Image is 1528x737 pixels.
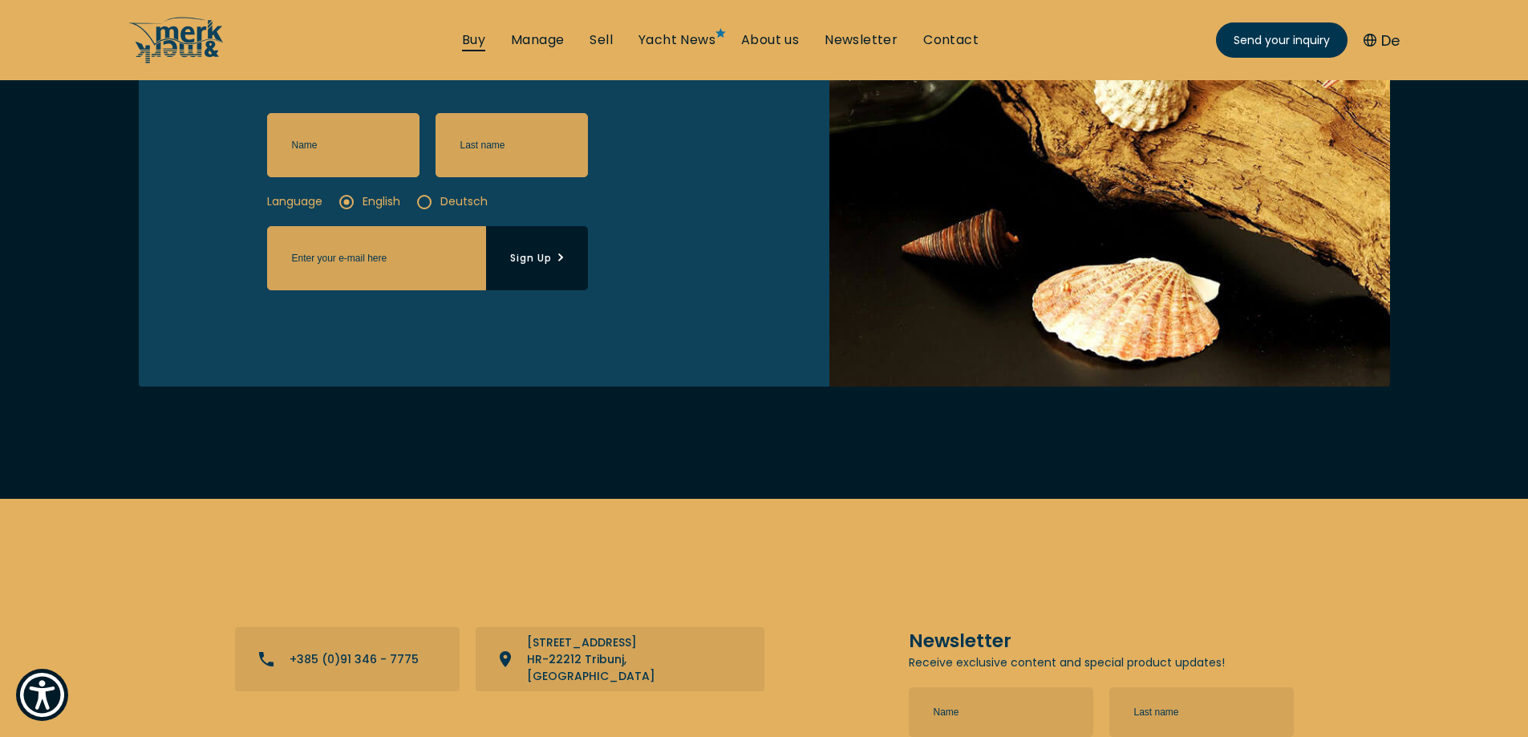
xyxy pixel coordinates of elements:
a: Yacht News [638,31,715,49]
span: Send your inquiry [1234,32,1330,49]
input: Last name [1109,687,1294,737]
input: Name [267,113,419,177]
button: Sign Up [486,226,588,290]
a: Contact [923,31,979,49]
input: Enter your e-mail here [267,226,486,290]
a: Manage [511,31,564,49]
a: Sell [590,31,613,49]
h5: Newsletter [909,627,1294,654]
a: Buy [462,31,485,49]
strong: Language [267,193,322,210]
input: Last name [436,113,588,177]
button: De [1364,30,1400,51]
a: / [128,51,225,69]
p: +385 (0)91 346 - 7775 [290,651,419,668]
a: Send your inquiry [1216,22,1348,58]
a: View directions on a map - opens in new tab [476,627,764,691]
a: Newsletter [825,31,898,49]
input: Name [909,687,1093,737]
label: Deutsch [416,193,488,210]
label: English [338,193,400,210]
a: About us [741,31,799,49]
button: Show Accessibility Preferences [16,669,68,721]
p: Receive exclusive content and special product updates! [909,654,1294,671]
